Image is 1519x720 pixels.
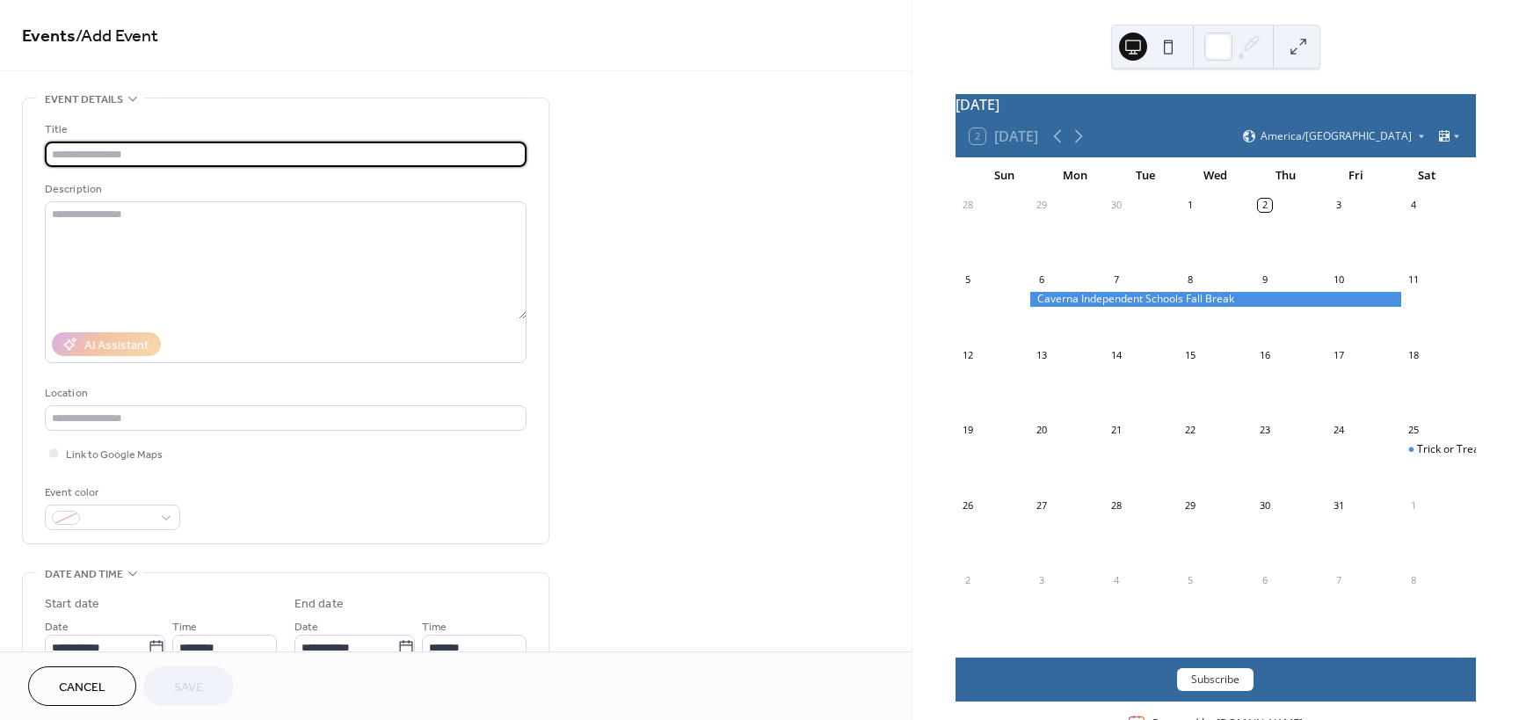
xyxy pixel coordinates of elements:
div: Wed [1181,158,1251,193]
div: 5 [961,273,974,287]
div: Sat [1392,158,1462,193]
div: 18 [1406,348,1420,361]
span: Link to Google Maps [66,446,163,464]
div: 2 [961,573,974,586]
div: 2 [1258,199,1271,212]
div: 5 [1184,573,1197,586]
div: 10 [1333,273,1346,287]
div: 23 [1258,424,1271,437]
div: 8 [1184,273,1197,287]
div: 28 [1109,498,1123,512]
div: 27 [1035,498,1048,512]
div: 8 [1406,573,1420,586]
div: Start date [45,595,99,614]
div: 30 [1258,498,1271,512]
span: Event details [45,91,123,109]
div: Sun [970,158,1040,193]
div: 22 [1184,424,1197,437]
div: 19 [961,424,974,437]
span: Time [172,618,197,636]
div: Tue [1110,158,1181,193]
div: 1 [1406,498,1420,512]
div: 7 [1333,573,1346,586]
div: Fri [1321,158,1392,193]
div: 17 [1333,348,1346,361]
div: 11 [1406,273,1420,287]
div: 29 [1184,498,1197,512]
div: Event color [45,484,177,502]
div: 13 [1035,348,1048,361]
button: Cancel [28,666,136,706]
div: 21 [1109,424,1123,437]
div: Description [45,180,523,199]
div: 3 [1333,199,1346,212]
div: Mon [1040,158,1110,193]
div: Caverna Independent Schools Fall Break [1029,292,1401,307]
div: 6 [1258,573,1271,586]
div: 15 [1184,348,1197,361]
div: 16 [1258,348,1271,361]
div: 4 [1109,573,1123,586]
div: 30 [1109,199,1123,212]
span: Cancel [59,679,105,697]
a: Events [22,19,76,54]
div: Title [45,120,523,139]
div: 24 [1333,424,1346,437]
div: 12 [961,348,974,361]
div: 9 [1258,273,1271,287]
div: 25 [1406,424,1420,437]
span: America/[GEOGRAPHIC_DATA] [1261,131,1412,142]
span: Date [294,618,318,636]
div: 14 [1109,348,1123,361]
span: Date and time [45,565,123,584]
div: Location [45,384,523,403]
div: 4 [1406,199,1420,212]
div: 1 [1184,199,1197,212]
div: 31 [1333,498,1346,512]
div: [DATE] [956,94,1476,115]
div: 6 [1035,273,1048,287]
div: 28 [961,199,974,212]
button: Subscribe [1177,668,1254,691]
span: Date [45,618,69,636]
span: Time [422,618,447,636]
div: 26 [961,498,974,512]
div: 3 [1035,573,1048,586]
div: Thu [1251,158,1321,193]
span: / Add Event [76,19,158,54]
div: Trick or Treat on the Square [1401,442,1476,457]
div: 29 [1035,199,1048,212]
div: 7 [1109,273,1123,287]
div: 20 [1035,424,1048,437]
div: End date [294,595,344,614]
